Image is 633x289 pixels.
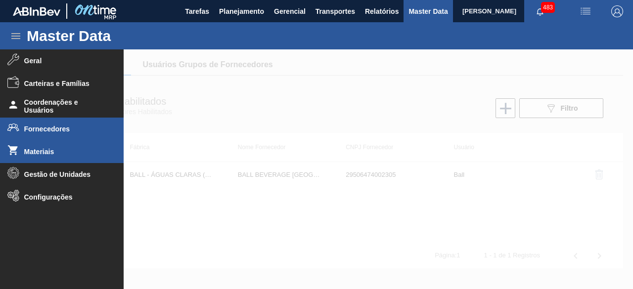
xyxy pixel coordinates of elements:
[185,5,209,17] span: Tarefas
[365,5,399,17] span: Relatórios
[27,30,202,41] h1: Master Data
[24,193,106,201] span: Configurações
[24,148,106,156] span: Materiais
[219,5,264,17] span: Planejamento
[24,170,106,178] span: Gestão de Unidades
[524,4,556,18] button: Notificações
[13,7,60,16] img: TNhmsLtSVTkK8tSr43FrP2fwEKptu5GPRR3wAAAABJRU5ErkJggg==
[274,5,306,17] span: Gerencial
[24,57,106,65] span: Geral
[408,5,448,17] span: Master Data
[541,2,555,13] span: 483
[580,5,591,17] img: userActions
[24,98,106,114] span: Coordenações e Usuários
[24,125,106,133] span: Fornecedores
[24,80,106,87] span: Carteiras e Famílias
[316,5,355,17] span: Transportes
[611,5,623,17] img: Logout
